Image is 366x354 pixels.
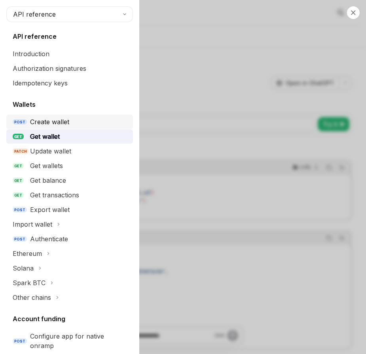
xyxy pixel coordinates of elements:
[13,100,36,109] h5: Wallets
[6,47,133,61] a: Introduction
[6,232,133,246] a: POSTAuthenticate
[13,78,68,88] div: Idempotency keys
[30,161,63,170] div: Get wallets
[13,119,27,125] span: POST
[13,220,52,229] div: Import wallet
[6,261,133,275] button: Toggle Solana section
[30,176,66,185] div: Get balance
[30,132,60,141] div: Get wallet
[13,207,27,213] span: POST
[30,205,70,214] div: Export wallet
[6,115,133,129] a: POSTCreate wallet
[13,134,24,140] span: GET
[6,6,133,22] button: API reference
[6,129,133,144] a: GETGet wallet
[6,188,133,202] a: GETGet transactions
[6,217,133,231] button: Toggle Import wallet section
[30,190,79,200] div: Get transactions
[13,249,42,258] div: Ethereum
[6,246,133,261] button: Toggle Ethereum section
[13,49,49,59] div: Introduction
[13,148,28,154] span: PATCH
[6,290,133,305] button: Toggle Other chains section
[6,159,133,173] a: GETGet wallets
[30,331,128,350] div: Configure app for native onramp
[30,234,68,244] div: Authenticate
[13,192,24,198] span: GET
[13,64,86,73] div: Authorization signatures
[13,278,46,288] div: Spark BTC
[6,329,133,353] a: POSTConfigure app for native onramp
[30,146,71,156] div: Update wallet
[13,236,27,242] span: POST
[13,9,56,19] span: API reference
[6,276,133,290] button: Toggle Spark BTC section
[13,338,27,344] span: POST
[13,293,51,302] div: Other chains
[30,117,69,127] div: Create wallet
[6,144,133,158] a: PATCHUpdate wallet
[13,163,24,169] span: GET
[6,173,133,187] a: GETGet balance
[6,203,133,217] a: POSTExport wallet
[13,263,34,273] div: Solana
[6,61,133,76] a: Authorization signatures
[13,32,57,41] h5: API reference
[13,178,24,184] span: GET
[6,76,133,90] a: Idempotency keys
[13,314,65,324] h5: Account funding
